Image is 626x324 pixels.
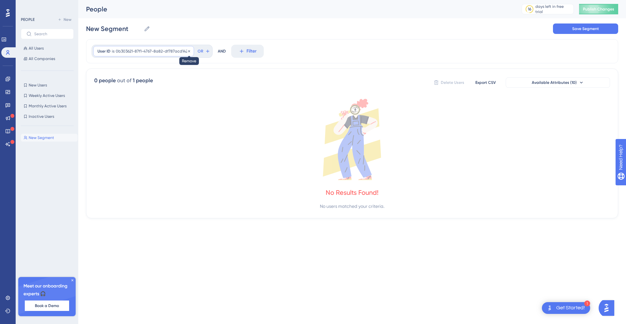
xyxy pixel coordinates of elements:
img: launcher-image-alternative-text [546,304,554,312]
button: Filter [231,45,264,58]
div: 0 people [94,77,116,85]
button: OR [197,46,211,56]
div: PEOPLE [21,17,35,22]
div: No Results Found! [326,188,379,197]
span: Inactive Users [29,114,54,119]
div: out of [117,77,131,85]
button: All Companies [21,55,74,63]
span: New Segment [29,135,54,140]
button: Available Attributes (10) [506,77,610,88]
span: Available Attributes (10) [532,80,577,85]
input: Segment Name [86,24,141,33]
button: Inactive Users [21,113,74,120]
button: Delete Users [433,77,465,88]
span: All Companies [29,56,55,61]
button: Weekly Active Users [21,92,74,100]
span: Publish Changes [583,7,614,12]
div: AND [218,45,226,58]
span: OR [198,49,203,54]
button: New Users [21,81,74,89]
div: Get Started! [556,304,585,312]
button: All Users [21,44,74,52]
div: 1 [584,301,590,306]
button: Monthly Active Users [21,102,74,110]
span: New [64,17,71,22]
div: Open Get Started! checklist, remaining modules: 1 [542,302,590,314]
span: is [112,49,114,54]
span: Save Segment [572,26,599,31]
input: Search [34,32,68,36]
span: All Users [29,46,44,51]
button: Publish Changes [579,4,618,14]
iframe: UserGuiding AI Assistant Launcher [599,298,618,318]
span: Export CSV [475,80,496,85]
span: Weekly Active Users [29,93,65,98]
span: Meet our onboarding experts 🎧 [23,282,70,298]
span: Monthly Active Users [29,103,67,109]
span: User ID [97,49,111,54]
div: No users matched your criteria. [320,202,384,210]
div: days left in free trial [535,4,572,14]
div: 16 [528,7,531,12]
button: New Segment [21,134,78,142]
div: 1 people [133,77,153,85]
span: Filter [246,47,257,55]
span: Need Help? [15,2,41,9]
button: New [55,16,74,23]
span: New Users [29,83,47,88]
div: People [86,5,505,14]
span: Delete Users [441,80,464,85]
span: 0b303621-87f1-4767-8a82-df787acd1429 [116,49,190,54]
button: Export CSV [469,77,502,88]
button: Save Segment [553,23,618,34]
span: Book a Demo [35,303,59,308]
button: Book a Demo [25,301,69,311]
